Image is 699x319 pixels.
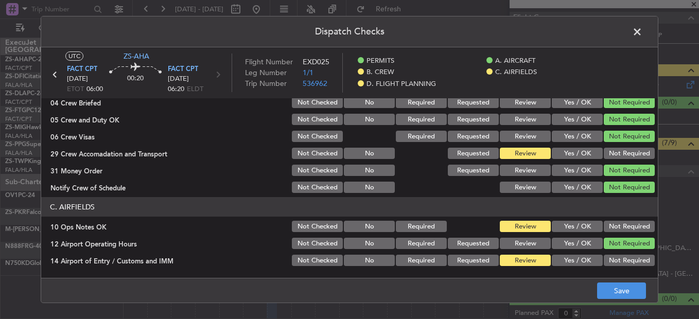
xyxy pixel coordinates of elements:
button: Review [500,131,551,142]
button: Review [500,114,551,125]
button: Yes / OK [552,131,603,142]
button: Not Required [604,255,655,266]
button: Yes / OK [552,182,603,193]
button: Yes / OK [552,97,603,108]
button: Review [500,165,551,176]
button: Not Required [604,238,655,249]
button: Review [500,238,551,249]
button: Yes / OK [552,221,603,232]
button: Review [500,255,551,266]
button: Yes / OK [552,148,603,159]
button: Review [500,221,551,232]
button: Not Required [604,165,655,176]
button: Yes / OK [552,238,603,249]
span: A. AIRCRAFT [495,56,535,66]
header: Dispatch Checks [41,16,658,47]
button: Not Required [604,131,655,142]
span: C. AIRFIELDS [495,67,537,78]
button: Review [500,97,551,108]
button: Not Required [604,182,655,193]
button: Yes / OK [552,114,603,125]
button: Not Required [604,97,655,108]
button: Yes / OK [552,255,603,266]
button: Not Required [604,221,655,232]
button: Save [597,282,646,299]
button: Not Required [604,148,655,159]
button: Not Required [604,114,655,125]
button: Review [500,148,551,159]
button: Review [500,182,551,193]
button: Yes / OK [552,165,603,176]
